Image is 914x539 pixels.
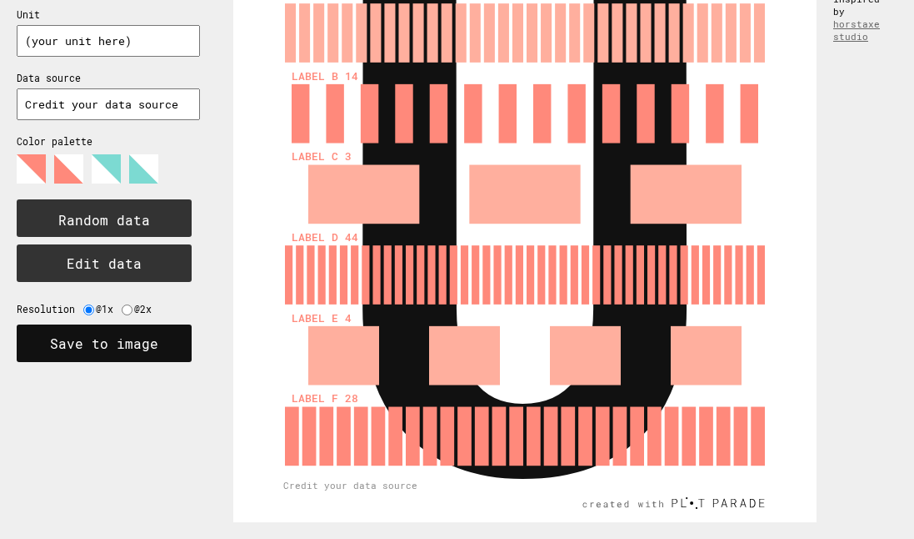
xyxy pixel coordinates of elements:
a: horstaxe studio [833,18,880,43]
p: Data source [17,72,200,84]
text: Credit your data source [283,479,417,491]
label: Resolution [17,303,83,315]
label: @1x [96,303,122,315]
text: Label B 14 [292,68,358,83]
text: Label C 3 [292,149,352,164]
text: Label F 28 [292,390,358,406]
p: Color palette [17,135,200,148]
text: Label D 44 [292,229,358,244]
text: Label E 4 [292,310,352,325]
button: Edit data [17,244,192,282]
p: Unit [17,8,200,21]
text: Random data [58,211,150,229]
button: Save to image [17,325,192,362]
label: @2x [134,303,160,315]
